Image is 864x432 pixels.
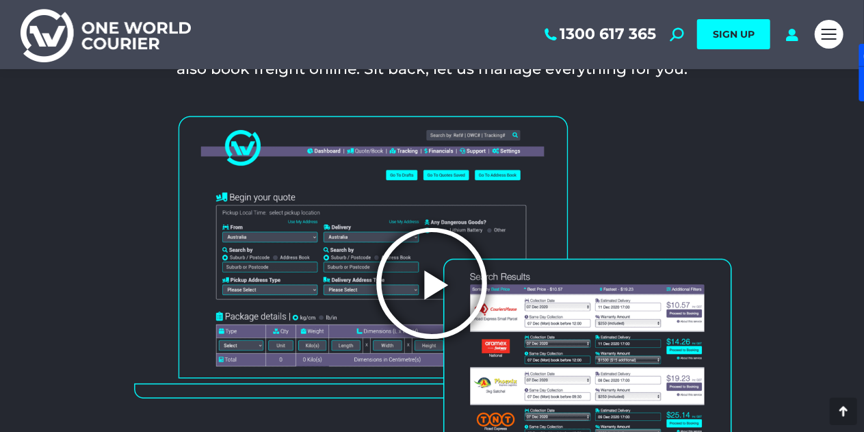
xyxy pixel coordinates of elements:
[713,28,755,40] span: SIGN UP
[697,19,770,49] a: SIGN UP
[21,7,191,62] img: One World Courier
[815,20,843,49] a: Mobile menu icon
[374,225,490,342] div: Play Video
[542,25,656,43] a: 1300 617 365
